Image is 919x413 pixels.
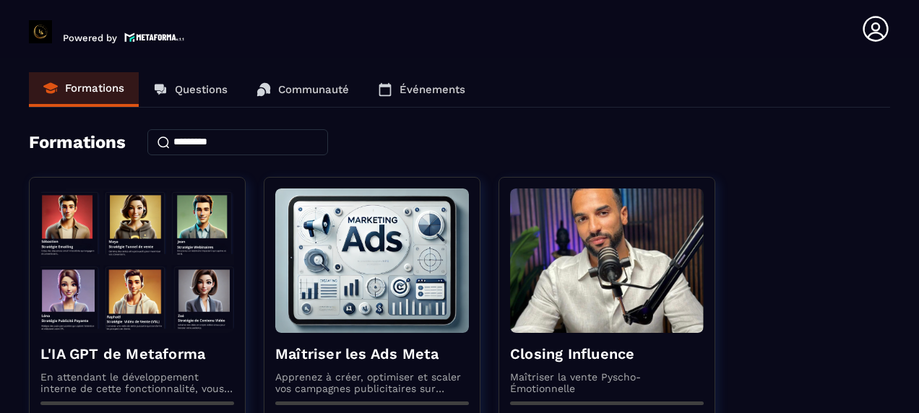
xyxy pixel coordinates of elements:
[40,188,234,333] img: formation-background
[275,371,469,394] p: Apprenez à créer, optimiser et scaler vos campagnes publicitaires sur Facebook et Instagram.
[275,344,469,364] h4: Maîtriser les Ads Meta
[278,83,349,96] p: Communauté
[363,72,480,107] a: Événements
[139,72,242,107] a: Questions
[275,188,469,333] img: formation-background
[29,132,126,152] h4: Formations
[242,72,363,107] a: Communauté
[175,83,228,96] p: Questions
[29,20,52,43] img: logo-branding
[510,188,704,333] img: formation-background
[510,344,704,364] h4: Closing Influence
[124,31,185,43] img: logo
[63,32,117,43] p: Powered by
[40,344,234,364] h4: L'IA GPT de Metaforma
[510,371,704,394] p: Maîtriser la vente Pyscho-Émotionnelle
[400,83,465,96] p: Événements
[40,371,234,394] p: En attendant le développement interne de cette fonctionnalité, vous pouvez déjà l’utiliser avec C...
[65,82,124,95] p: Formations
[29,72,139,107] a: Formations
